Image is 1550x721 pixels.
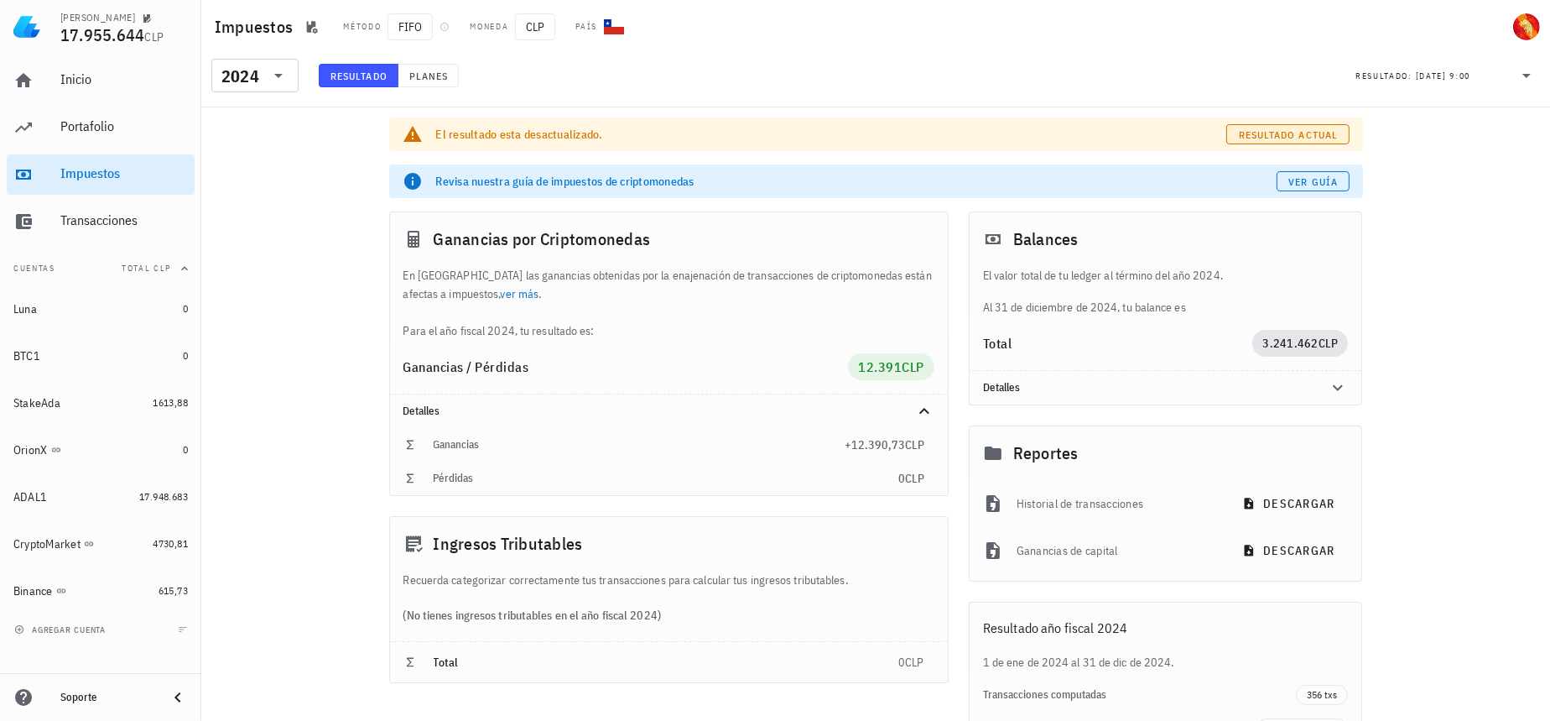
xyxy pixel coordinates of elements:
[858,358,902,375] span: 12.391
[970,266,1362,316] div: Al 31 de diciembre de 2024, tu balance es
[1355,65,1416,86] div: Resultado:
[7,248,195,289] button: CuentasTotal CLP
[902,358,924,375] span: CLP
[1246,543,1334,558] span: descargar
[7,477,195,517] a: ADAL1 17.948.683
[183,349,188,362] span: 0
[7,154,195,195] a: Impuestos
[13,537,81,551] div: CryptoMarket
[1232,536,1348,566] button: descargar
[1307,686,1337,704] span: 356 txs
[7,60,195,101] a: Inicio
[215,13,299,40] h1: Impuestos
[13,13,40,40] img: LedgiFi
[845,437,905,452] span: +12.390,73
[183,443,188,456] span: 0
[60,118,188,134] div: Portafolio
[898,471,905,486] span: 0
[7,430,195,470] a: OrionX 0
[390,571,948,589] div: Recuerda categorizar correctamente tus transacciones para calcular tus ingresos tributables.
[1262,336,1318,351] span: 3.241.462
[403,358,529,375] span: Ganancias / Pérdidas
[153,537,188,550] span: 4730,81
[983,688,1297,702] div: Transacciones computadas
[1277,171,1350,191] a: Ver guía
[60,165,188,181] div: Impuestos
[436,173,1277,190] div: Revisa nuestra guía de impuestos de criptomonedas
[343,20,381,34] div: Método
[60,11,135,24] div: [PERSON_NAME]
[10,621,113,638] button: agregar cuenta
[330,70,387,82] span: Resultado
[319,64,398,87] button: Resultado
[13,443,48,457] div: OrionX
[7,201,195,242] a: Transacciones
[1232,489,1348,519] button: descargar
[60,24,145,46] span: 17.955.644
[905,655,924,670] span: CLP
[221,68,259,85] div: 2024
[7,383,195,423] a: StakeAda 1613,88
[983,266,1349,285] p: El valor total de tu ledger al término del año 2024.
[18,624,106,635] span: agregar cuenta
[13,302,37,316] div: Luna
[575,20,597,34] div: País
[13,490,47,504] div: ADAL1
[7,289,195,329] a: Luna 0
[145,29,164,44] span: CLP
[1226,124,1349,144] button: Resultado actual
[905,471,924,486] span: CLP
[390,394,948,428] div: Detalles
[983,381,1308,394] div: Detalles
[970,653,1362,671] div: 1 de ene de 2024 al 31 de dic de 2024.
[60,691,154,704] div: Soporte
[390,517,948,571] div: Ingresos Tributables
[60,212,188,228] div: Transacciones
[398,64,460,87] button: Planes
[983,337,1253,350] div: Total
[604,17,624,37] div: CL-icon
[153,396,188,409] span: 1613,88
[501,286,539,301] a: ver más
[7,336,195,376] a: BTC1 0
[7,524,195,564] a: CryptoMarket 4730,81
[387,13,433,40] span: FIFO
[515,13,555,40] span: CLP
[470,20,508,34] div: Moneda
[1416,68,1470,85] div: [DATE] 9:00
[408,70,449,82] span: Planes
[7,571,195,611] a: Binance 615,73
[122,263,171,274] span: Total CLP
[1513,13,1540,40] div: avatar
[403,405,894,418] div: Detalles
[970,603,1362,653] div: Resultado año fiscal 2024
[1246,496,1334,511] span: descargar
[7,107,195,148] a: Portafolio
[898,655,905,670] span: 0
[13,349,40,363] div: BTC1
[434,438,845,452] div: Ganancias
[905,437,924,452] span: CLP
[1017,532,1219,569] div: Ganancias de capital
[390,589,948,641] div: (No tienes ingresos tributables en el año fiscal 2024)
[436,126,1227,143] div: El resultado esta desactualizado.
[1287,175,1338,188] span: Ver guía
[1319,336,1339,351] span: CLP
[434,655,459,670] span: Total
[434,472,898,485] div: Pérdidas
[970,212,1362,266] div: Balances
[139,490,188,503] span: 17.948.683
[1238,128,1338,141] span: Resultado actual
[13,584,53,598] div: Binance
[390,266,948,340] div: En [GEOGRAPHIC_DATA] las ganancias obtenidas por la enajenación de transacciones de criptomonedas...
[1017,485,1219,522] div: Historial de transacciones
[390,212,948,266] div: Ganancias por Criptomonedas
[60,71,188,87] div: Inicio
[13,396,60,410] div: StakeAda
[183,302,188,315] span: 0
[970,426,1362,480] div: Reportes
[211,59,299,92] div: 2024
[1345,60,1547,91] div: Resultado:[DATE] 9:00
[970,371,1362,405] div: Detalles
[159,584,188,597] span: 615,73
